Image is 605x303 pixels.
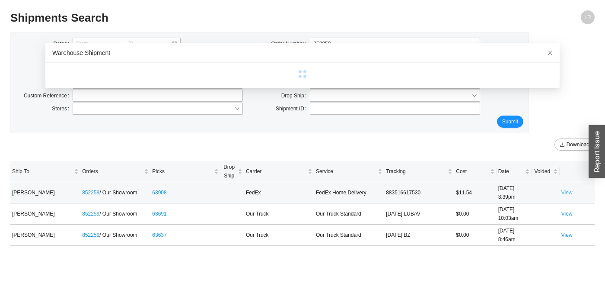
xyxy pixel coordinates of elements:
[10,203,80,225] td: [PERSON_NAME]
[152,167,212,176] span: Picks
[497,203,532,225] td: [DATE] 10:03am
[497,225,532,246] td: [DATE] 8:46am
[10,10,449,26] h2: Shipments Search
[567,140,589,149] span: Download
[384,203,454,225] td: [DATE] LUBAV
[561,211,573,217] a: View
[314,161,384,182] th: Service sortable
[560,142,565,148] span: download
[82,231,149,239] div: / Our Showroom
[560,161,595,182] th: undefined sortable
[497,161,532,182] th: Date sortable
[384,182,454,203] td: 883516617530
[456,167,488,176] span: Cost
[547,50,553,56] span: close
[454,161,496,182] th: Cost sortable
[82,211,99,217] a: 852259
[10,161,80,182] th: Ship To sortable
[384,225,454,246] td: [DATE] BZ
[222,163,236,180] span: Drop Ship
[541,43,560,62] button: Close
[281,90,310,102] label: Drop Ship
[533,167,551,176] span: Voided
[12,167,72,176] span: Ship To
[314,182,384,203] td: FedEx Home Delivery
[10,225,80,246] td: [PERSON_NAME]
[150,161,220,182] th: Picks sortable
[454,225,496,246] td: $0.00
[454,203,496,225] td: $0.00
[10,182,80,203] td: [PERSON_NAME]
[82,188,149,197] div: / Our Showroom
[384,161,454,182] th: Tracking sortable
[152,190,166,196] a: 63908
[498,167,523,176] span: Date
[220,161,244,182] th: Drop Ship sortable
[246,167,306,176] span: Carrier
[497,182,532,203] td: [DATE] 3:39pm
[82,167,142,176] span: Orders
[271,38,310,50] label: Order Number
[244,203,314,225] td: Our Truck
[80,161,150,182] th: Orders sortable
[54,38,73,50] label: Dates
[561,190,573,196] a: View
[314,203,384,225] td: Our Truck Standard
[152,232,166,238] a: 63637
[502,117,518,126] span: Submit
[454,182,496,203] td: $11.54
[316,167,376,176] span: Service
[121,41,127,47] span: to
[584,10,591,24] span: LR
[386,167,446,176] span: Tracking
[76,39,119,48] input: From
[82,210,149,218] div: / Our Showroom
[244,225,314,246] td: Our Truck
[121,41,127,47] span: swap-right
[532,161,560,182] th: Voided sortable
[52,48,553,58] div: Warehouse Shipment
[24,90,73,102] label: Custom Reference
[314,225,384,246] td: Our Truck Standard
[561,232,573,238] a: View
[244,182,314,203] td: FedEx
[497,116,523,128] button: Submit
[554,139,595,151] button: downloadDownload
[52,103,73,115] label: Stores
[276,103,310,115] label: Shipment ID
[82,232,99,238] a: 852259
[82,190,99,196] a: 852259
[152,211,166,217] a: 63691
[244,161,314,182] th: Carrier sortable
[128,39,171,48] input: To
